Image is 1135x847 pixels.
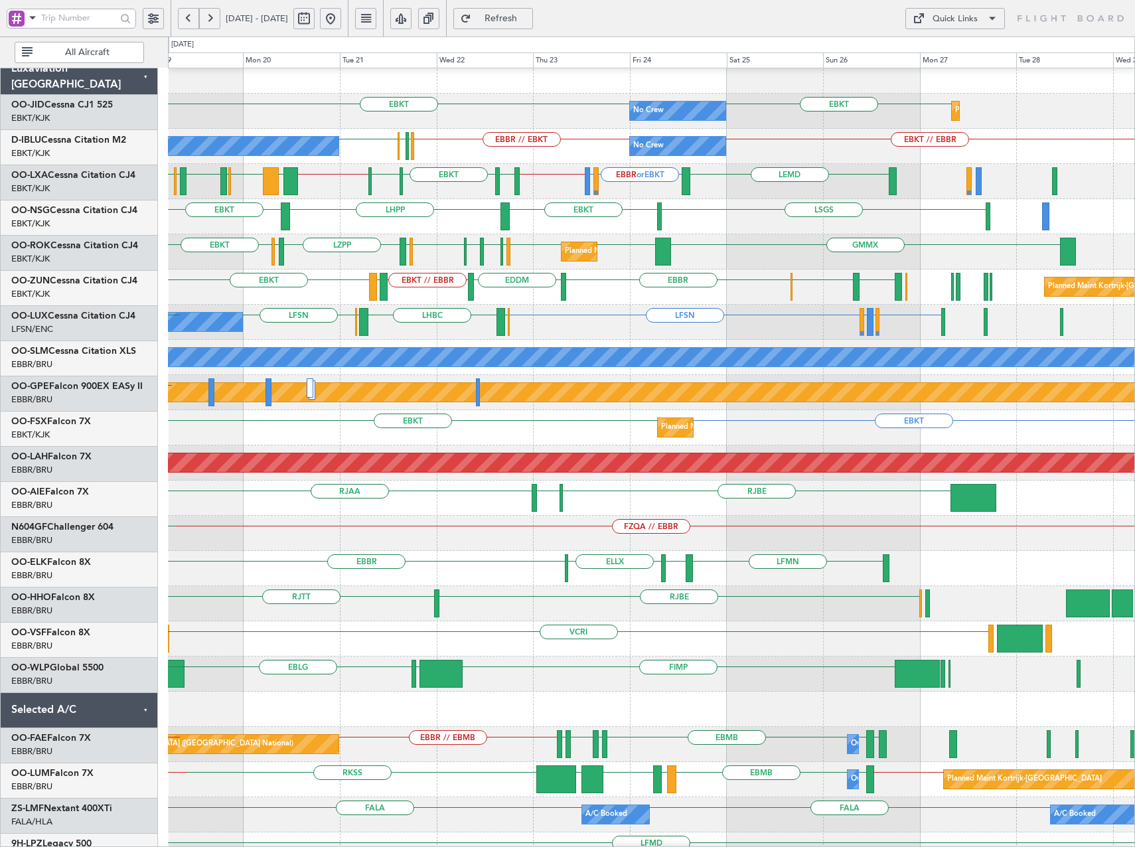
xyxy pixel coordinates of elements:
[630,52,727,68] div: Fri 24
[11,183,50,194] a: EBKT/KJK
[11,276,137,285] a: OO-ZUNCessna Citation CJ4
[243,52,340,68] div: Mon 20
[11,534,52,546] a: EBBR/BRU
[11,358,52,370] a: EBBR/BRU
[11,628,90,637] a: OO-VSFFalcon 8X
[11,171,135,180] a: OO-LXACessna Citation CJ4
[11,100,113,110] a: OO-JIDCessna CJ1 525
[11,675,52,687] a: EBBR/BRU
[11,135,41,145] span: D-IBLU
[11,522,113,532] a: N604GFChallenger 604
[11,487,89,497] a: OO-AIEFalcon 7X
[1016,52,1113,68] div: Tue 28
[11,522,47,532] span: N604GF
[851,734,941,754] div: Owner Melsbroek Air Base
[147,52,244,68] div: Sun 19
[11,382,49,391] span: OO-GPE
[11,769,50,778] span: OO-LUM
[11,241,50,250] span: OO-ROK
[11,733,47,743] span: OO-FAE
[11,558,47,567] span: OO-ELK
[226,13,288,25] span: [DATE] - [DATE]
[633,136,664,156] div: No Crew
[955,101,1110,121] div: Planned Maint Kortrijk-[GEOGRAPHIC_DATA]
[11,663,50,672] span: OO-WLP
[11,816,52,828] a: FALA/HLA
[11,346,48,356] span: OO-SLM
[11,558,91,567] a: OO-ELKFalcon 8X
[453,8,533,29] button: Refresh
[727,52,824,68] div: Sat 25
[35,48,139,57] span: All Aircraft
[11,206,50,215] span: OO-NSG
[11,276,50,285] span: OO-ZUN
[11,100,44,110] span: OO-JID
[11,452,48,461] span: OO-LAH
[633,101,664,121] div: No Crew
[533,52,630,68] div: Thu 23
[11,241,138,250] a: OO-ROKCessna Citation CJ4
[11,464,52,476] a: EBBR/BRU
[11,628,46,637] span: OO-VSF
[11,311,135,321] a: OO-LUXCessna Citation CJ4
[11,804,112,813] a: ZS-LMFNextant 400XTi
[11,417,47,426] span: OO-FSX
[933,13,978,26] div: Quick Links
[11,394,52,406] a: EBBR/BRU
[11,311,48,321] span: OO-LUX
[11,487,45,497] span: OO-AIE
[11,135,126,145] a: D-IBLUCessna Citation M2
[41,8,116,28] input: Trip Number
[905,8,1005,29] button: Quick Links
[11,570,52,581] a: EBBR/BRU
[53,734,293,754] div: Planned Maint [GEOGRAPHIC_DATA] ([GEOGRAPHIC_DATA] National)
[11,804,44,813] span: ZS-LMF
[15,42,144,63] button: All Aircraft
[11,417,91,426] a: OO-FSXFalcon 7X
[11,663,104,672] a: OO-WLPGlobal 5500
[11,112,50,124] a: EBKT/KJK
[11,323,53,335] a: LFSN/ENC
[11,382,143,391] a: OO-GPEFalcon 900EX EASy II
[11,429,50,441] a: EBKT/KJK
[947,769,1102,789] div: Planned Maint Kortrijk-[GEOGRAPHIC_DATA]
[823,52,920,68] div: Sun 26
[11,452,92,461] a: OO-LAHFalcon 7X
[340,52,437,68] div: Tue 21
[437,52,534,68] div: Wed 22
[11,147,50,159] a: EBKT/KJK
[11,745,52,757] a: EBBR/BRU
[11,605,52,617] a: EBBR/BRU
[11,593,51,602] span: OO-HHO
[11,171,48,180] span: OO-LXA
[661,418,816,437] div: Planned Maint Kortrijk-[GEOGRAPHIC_DATA]
[11,499,52,511] a: EBBR/BRU
[11,253,50,265] a: EBKT/KJK
[920,52,1017,68] div: Mon 27
[11,769,94,778] a: OO-LUMFalcon 7X
[585,805,627,824] div: A/C Booked
[11,206,137,215] a: OO-NSGCessna Citation CJ4
[11,593,95,602] a: OO-HHOFalcon 8X
[851,769,941,789] div: Owner Melsbroek Air Base
[11,218,50,230] a: EBKT/KJK
[565,242,719,262] div: Planned Maint Kortrijk-[GEOGRAPHIC_DATA]
[11,640,52,652] a: EBBR/BRU
[11,346,136,356] a: OO-SLMCessna Citation XLS
[1054,805,1096,824] div: A/C Booked
[11,733,91,743] a: OO-FAEFalcon 7X
[11,288,50,300] a: EBKT/KJK
[171,39,194,50] div: [DATE]
[11,781,52,793] a: EBBR/BRU
[474,14,528,23] span: Refresh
